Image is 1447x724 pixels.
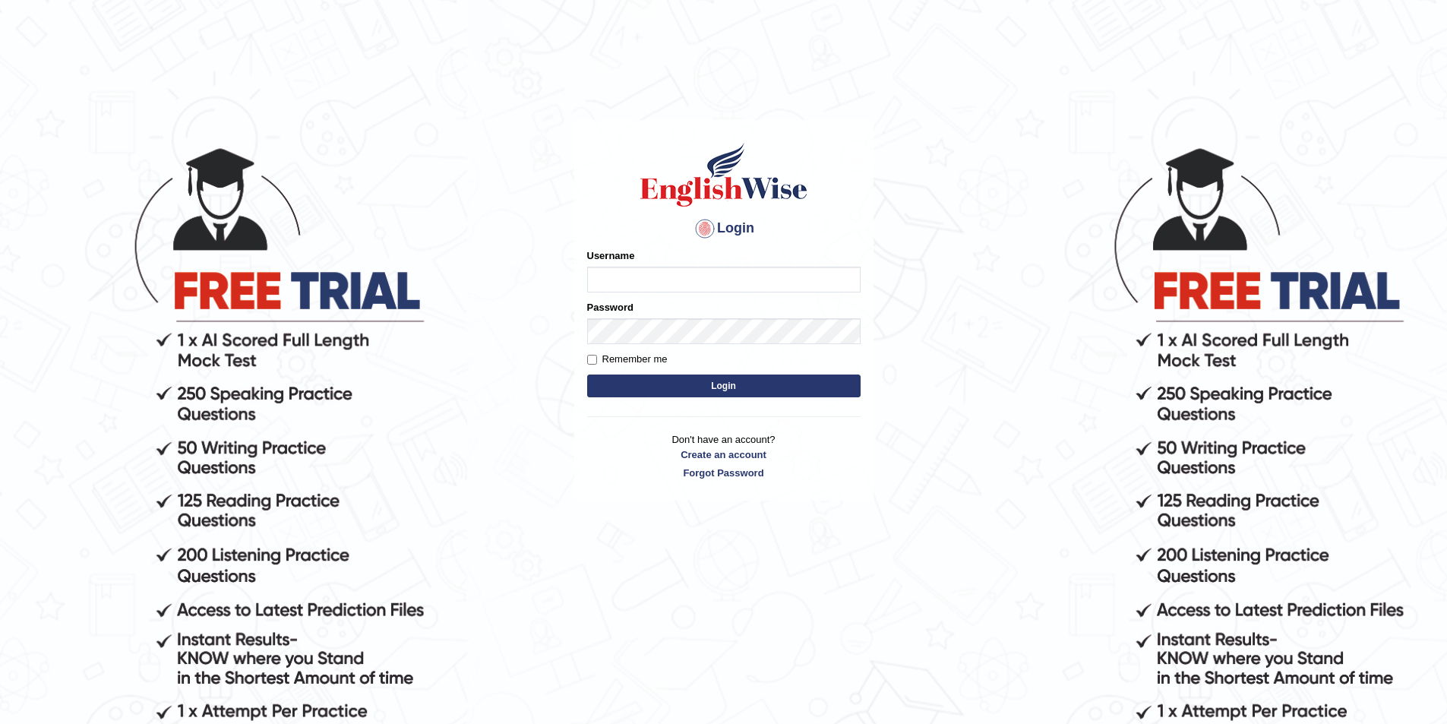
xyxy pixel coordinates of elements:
[637,141,810,209] img: Logo of English Wise sign in for intelligent practice with AI
[587,300,633,315] label: Password
[587,466,861,480] a: Forgot Password
[587,355,597,365] input: Remember me
[587,352,668,367] label: Remember me
[587,432,861,479] p: Don't have an account?
[587,217,861,241] h4: Login
[587,447,861,462] a: Create an account
[587,248,635,263] label: Username
[587,375,861,397] button: Login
